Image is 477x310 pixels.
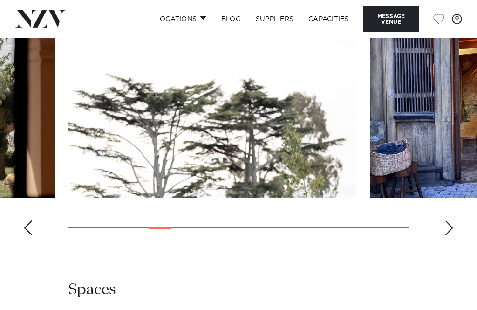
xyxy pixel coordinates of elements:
[301,9,356,29] a: Capacities
[149,9,214,29] a: Locations
[363,6,419,32] button: Message Venue
[248,9,301,29] a: SUPPLIERS
[15,10,66,27] img: nzv-logo.png
[68,280,116,300] h2: Spaces
[214,9,248,29] a: BLOG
